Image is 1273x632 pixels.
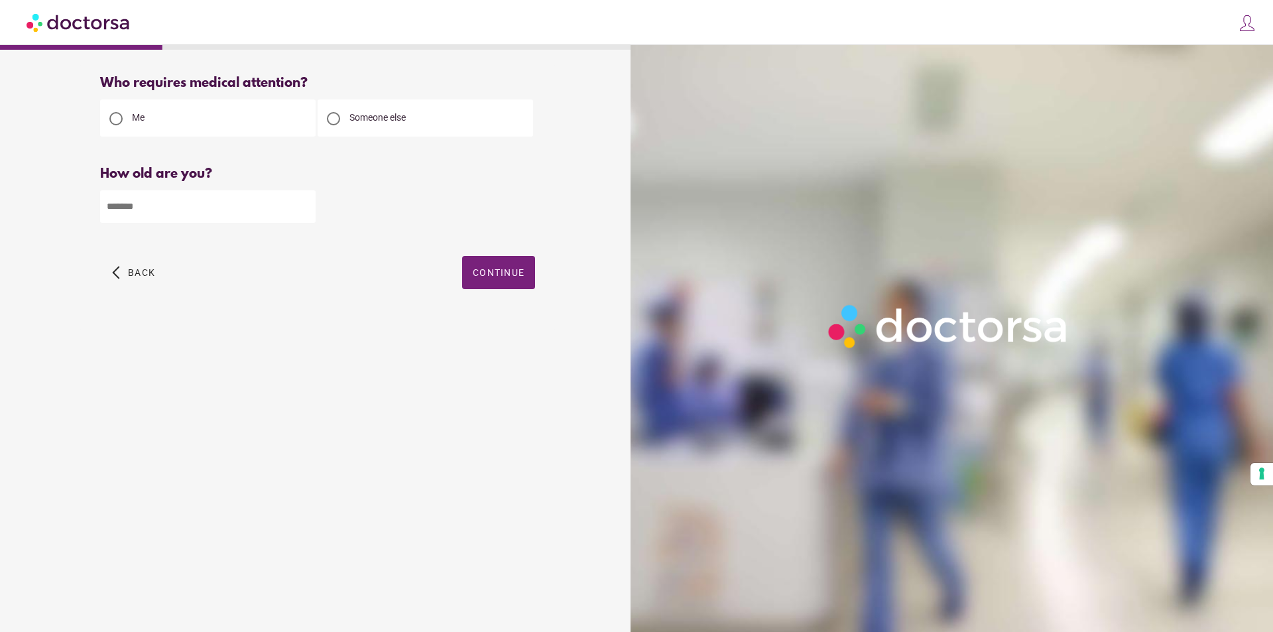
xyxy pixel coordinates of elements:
span: Someone else [349,112,406,123]
button: Continue [462,256,535,289]
button: arrow_back_ios Back [107,256,160,289]
img: Logo-Doctorsa-trans-White-partial-flat.png [821,298,1076,355]
span: Back [128,267,155,278]
div: How old are you? [100,166,535,182]
img: Doctorsa.com [27,7,131,37]
span: Continue [473,267,524,278]
span: Me [132,112,145,123]
button: Your consent preferences for tracking technologies [1250,463,1273,485]
img: icons8-customer-100.png [1238,14,1256,32]
div: Who requires medical attention? [100,76,535,91]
